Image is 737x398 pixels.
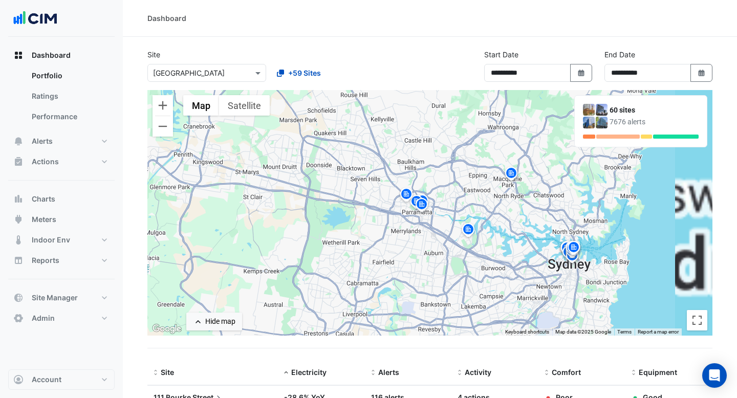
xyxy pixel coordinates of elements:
span: Reports [32,255,59,266]
div: 60 sites [610,105,699,116]
img: Google [150,322,184,336]
fa-icon: Select Date [577,69,586,77]
app-icon: Charts [13,194,24,204]
button: Hide map [186,313,242,330]
span: Indoor Env [32,235,70,245]
app-icon: Actions [13,157,24,167]
button: Toggle fullscreen view [687,310,707,330]
img: site-pin.svg [414,193,430,211]
app-icon: Dashboard [13,50,24,60]
a: Open this area in Google Maps (opens a new window) [150,322,184,336]
button: Site Manager [8,288,115,308]
img: site-pin.svg [414,197,430,215]
span: Electricity [291,368,327,377]
img: site-pin.svg [408,194,425,212]
app-icon: Site Manager [13,293,24,303]
app-icon: Indoor Env [13,235,24,245]
button: Account [8,369,115,390]
span: +59 Sites [288,68,321,78]
a: Performance [24,106,115,127]
span: Meters [32,214,56,225]
button: Keyboard shortcuts [505,328,549,336]
a: Terms (opens in new tab) [617,329,632,335]
img: site-pin.svg [559,240,575,258]
img: site-pin.svg [460,222,476,240]
span: Account [32,374,61,385]
button: Zoom in [153,95,173,116]
span: Charts [32,194,55,204]
app-icon: Alerts [13,136,24,146]
a: Ratings [24,86,115,106]
span: Actions [32,157,59,167]
span: Map data ©2025 Google [555,329,611,335]
img: 10 Shelley Street [596,117,608,128]
span: Alerts [32,136,53,146]
img: Company Logo [12,8,58,29]
a: Report a map error [638,329,679,335]
div: Open Intercom Messenger [702,363,727,388]
app-icon: Admin [13,313,24,323]
label: Site [147,49,160,60]
div: Hide map [205,316,235,327]
fa-icon: Select Date [697,69,706,77]
label: Start Date [484,49,518,60]
button: Show street map [183,95,219,116]
button: Alerts [8,131,115,151]
span: Site [161,368,174,377]
button: Meters [8,209,115,230]
button: Reports [8,250,115,271]
a: Portfolio [24,65,115,86]
div: Dashboard [8,65,115,131]
span: Comfort [552,368,581,377]
img: site-pin.svg [398,187,415,205]
button: +59 Sites [270,64,328,82]
img: 10 Franklin Street (GPO Exchange) [583,117,595,128]
button: Actions [8,151,115,172]
span: Alerts [378,368,399,377]
button: Charts [8,189,115,209]
span: Dashboard [32,50,71,60]
label: End Date [604,49,635,60]
img: site-pin.svg [563,240,580,258]
div: Dashboard [147,13,186,24]
img: site-pin.svg [566,240,582,258]
span: Site Manager [32,293,78,303]
div: 7676 alerts [610,117,699,127]
span: Equipment [639,368,677,377]
img: site-pin.svg [503,166,519,184]
img: site-pin.svg [560,245,577,262]
button: Dashboard [8,45,115,65]
img: site-pin.svg [564,240,580,258]
img: site-pin.svg [558,240,575,258]
button: Admin [8,308,115,328]
span: Admin [32,313,55,323]
img: 1 Shelley Street [596,104,608,116]
button: Show satellite imagery [219,95,270,116]
app-icon: Meters [13,214,24,225]
app-icon: Reports [13,255,24,266]
img: 1 Martin Place [583,104,595,116]
button: Zoom out [153,116,173,137]
span: Activity [465,368,491,377]
button: Indoor Env [8,230,115,250]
